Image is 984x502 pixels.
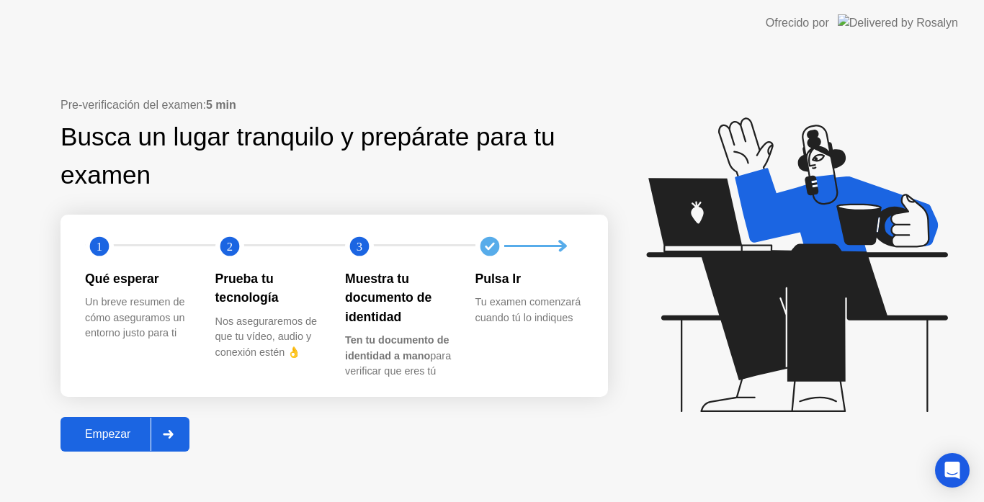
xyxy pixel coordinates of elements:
div: Prueba tu tecnología [215,269,323,308]
div: Tu examen comenzará cuando tú lo indiques [475,295,583,326]
div: Pulsa Ir [475,269,583,288]
text: 1 [97,239,102,253]
div: Qué esperar [85,269,192,288]
div: Ofrecido por [766,14,829,32]
div: Empezar [65,428,151,441]
div: para verificar que eres tú [345,333,452,380]
div: Nos aseguraremos de que tu vídeo, audio y conexión estén 👌 [215,314,323,361]
b: Ten tu documento de identidad a mano [345,334,449,362]
div: Busca un lugar tranquilo y prepárate para tu examen [61,118,568,194]
text: 2 [226,239,232,253]
div: Open Intercom Messenger [935,453,970,488]
div: Pre-verificación del examen: [61,97,608,114]
b: 5 min [206,99,236,111]
button: Empezar [61,417,189,452]
text: 3 [357,239,362,253]
div: Muestra tu documento de identidad [345,269,452,326]
img: Delivered by Rosalyn [838,14,958,31]
div: Un breve resumen de cómo aseguramos un entorno justo para ti [85,295,192,341]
